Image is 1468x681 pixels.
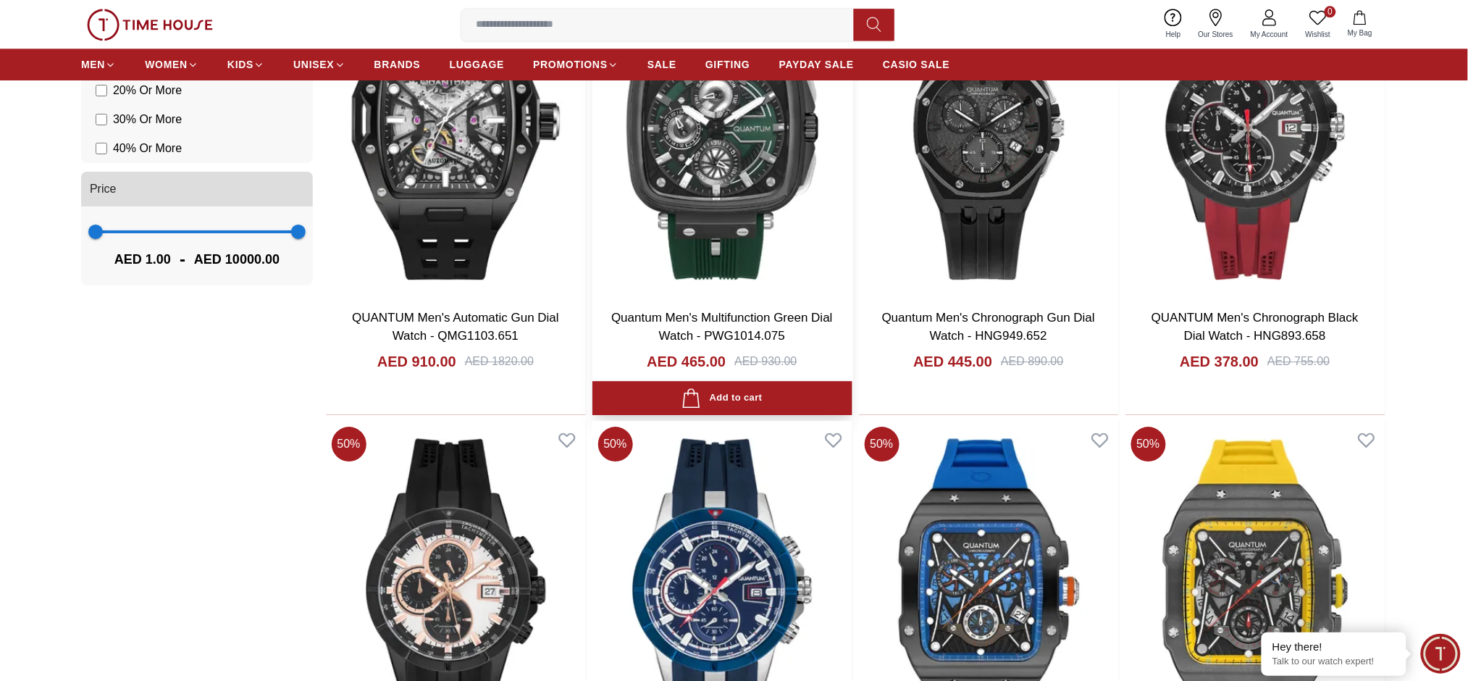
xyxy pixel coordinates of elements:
span: 50 % [865,427,899,461]
span: Help [1160,29,1187,40]
div: AED 890.00 [1001,353,1063,370]
span: KIDS [227,57,253,72]
div: AED 930.00 [734,353,797,370]
span: Price [90,180,116,198]
a: Quantum Men's Multifunction Green Dial Watch - PWG1014.075 [611,311,833,343]
span: Our Stores [1193,29,1239,40]
div: Hey there! [1272,640,1396,654]
img: ... [87,9,213,41]
div: AED 755.00 [1267,353,1330,370]
div: Chat Widget [1421,634,1461,674]
a: BRANDS [374,51,421,78]
a: LUGGAGE [450,51,505,78]
h4: AED 910.00 [377,351,456,372]
span: PAYDAY SALE [779,57,854,72]
button: Price [81,172,313,206]
input: 40% Or More [96,143,107,154]
a: CASIO SALE [883,51,950,78]
span: 0 [1325,6,1336,17]
span: 40 % Or More [113,140,182,157]
span: BRANDS [374,57,421,72]
a: QUANTUM Men's Automatic Gun Dial Watch - QMG1103.651 [352,311,559,343]
span: Wishlist [1300,29,1336,40]
span: PROMOTIONS [533,57,608,72]
span: UNISEX [293,57,334,72]
a: Help [1157,6,1190,43]
a: QUANTUM Men's Chronograph Black Dial Watch - HNG893.658 [1152,311,1359,343]
span: WOMEN [145,57,188,72]
span: GIFTING [705,57,750,72]
a: GIFTING [705,51,750,78]
input: 20% Or More [96,85,107,96]
button: My Bag [1339,7,1381,41]
span: 20 % Or More [113,82,182,99]
div: Add to cart [681,388,762,408]
h4: AED 445.00 [913,351,992,372]
div: AED 1820.00 [465,353,534,370]
span: 50 % [332,427,366,461]
h4: AED 465.00 [647,351,726,372]
span: 30 % Or More [113,111,182,128]
button: Add to cart [592,381,852,415]
span: MEN [81,57,105,72]
span: 50 % [1131,427,1166,461]
span: SALE [647,57,676,72]
span: AED 1.00 [114,249,171,270]
a: WOMEN [145,51,198,78]
span: AED 10000.00 [194,249,280,270]
span: LUGGAGE [450,57,505,72]
span: 50 % [598,427,633,461]
a: PAYDAY SALE [779,51,854,78]
a: 0Wishlist [1297,6,1339,43]
a: KIDS [227,51,264,78]
span: My Account [1245,29,1294,40]
a: UNISEX [293,51,345,78]
span: My Bag [1342,28,1378,38]
span: - [171,248,194,271]
p: Talk to our watch expert! [1272,656,1396,668]
h4: AED 378.00 [1180,351,1259,372]
span: CASIO SALE [883,57,950,72]
a: MEN [81,51,116,78]
a: SALE [647,51,676,78]
a: PROMOTIONS [533,51,618,78]
input: 30% Or More [96,114,107,125]
a: Quantum Men's Chronograph Gun Dial Watch - HNG949.652 [882,311,1095,343]
a: Our Stores [1190,6,1242,43]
